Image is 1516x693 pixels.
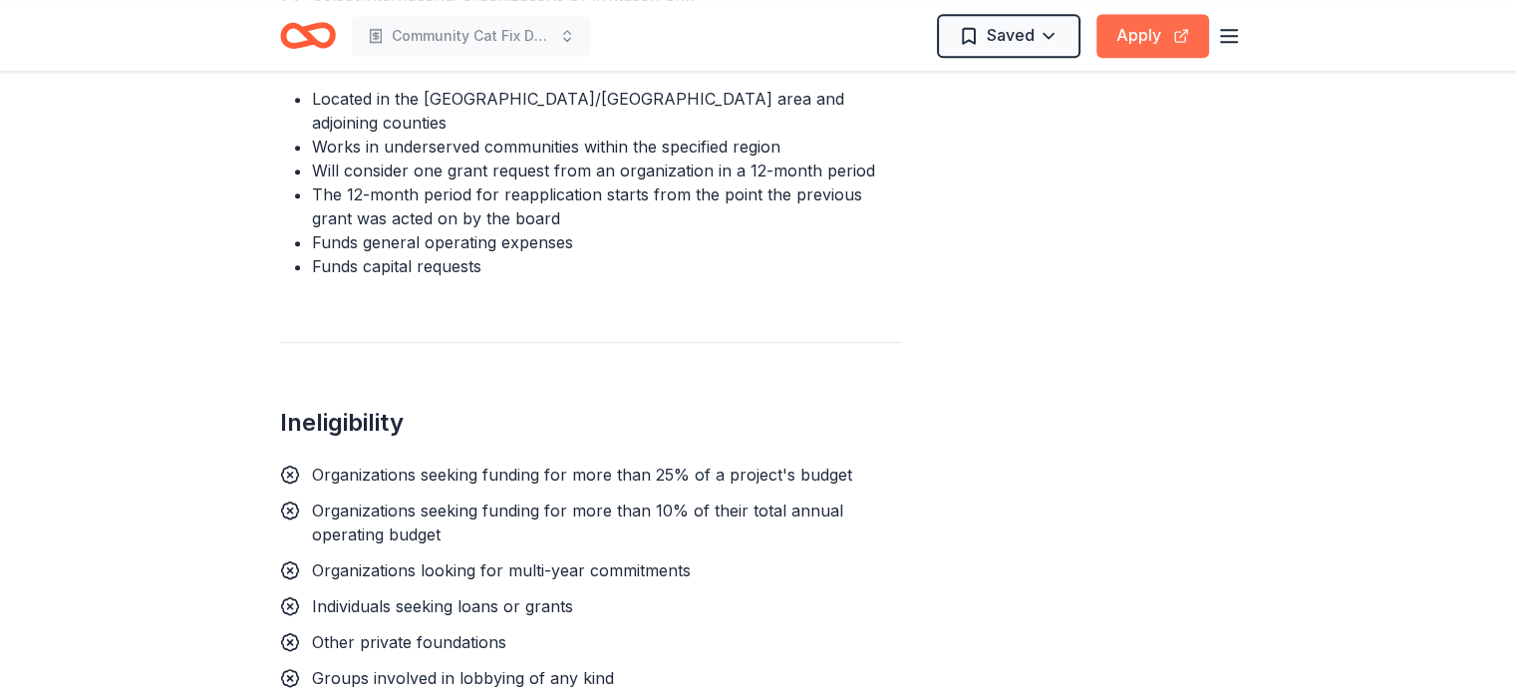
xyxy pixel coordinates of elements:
[312,230,902,254] li: Funds general operating expenses
[312,87,902,135] li: Located in the [GEOGRAPHIC_DATA]/[GEOGRAPHIC_DATA] area and adjoining counties
[937,14,1080,58] button: Saved
[1096,14,1209,58] button: Apply
[312,501,843,544] span: Organizations seeking funding for more than 10% of their total annual operating budget
[312,159,902,182] li: Will consider one grant request from an organization in a 12-month period
[312,668,614,688] span: Groups involved in lobbying of any kind
[392,24,551,48] span: Community Cat Fix Days
[312,596,573,616] span: Individuals seeking loans or grants
[280,12,336,59] a: Home
[312,632,506,652] span: Other private foundations
[987,22,1035,48] span: Saved
[352,16,591,56] button: Community Cat Fix Days
[312,465,852,485] span: Organizations seeking funding for more than 25% of a project's budget
[280,407,902,439] h2: Ineligibility
[312,254,902,278] li: Funds capital requests
[312,135,902,159] li: Works in underserved communities within the specified region
[312,560,691,580] span: Organizations looking for multi-year commitments
[312,182,902,230] li: The 12-month period for reapplication starts from the point the previous grant was acted on by th...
